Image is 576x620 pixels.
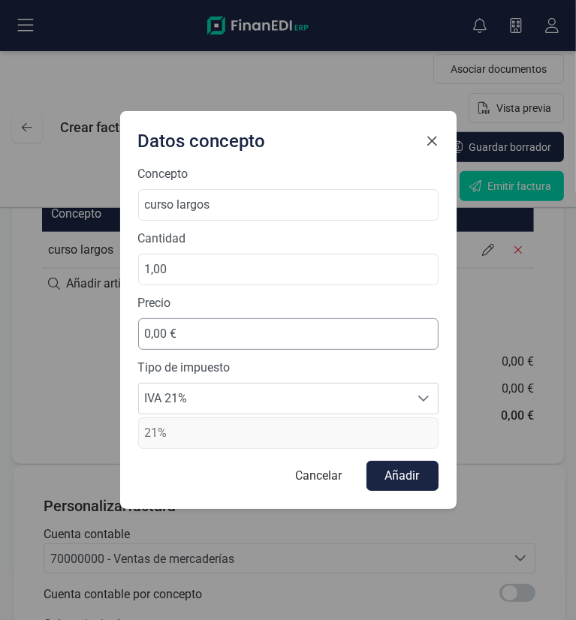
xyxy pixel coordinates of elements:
[281,461,357,491] button: Cancelar
[132,123,421,153] div: Datos concepto
[421,129,445,153] button: Close
[138,294,439,312] label: Precio
[138,165,439,183] label: Concepto
[139,384,409,414] span: IVA 21%
[366,461,439,491] button: Añadir
[138,359,439,377] label: Tipo de impuesto
[138,230,439,248] label: Cantidad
